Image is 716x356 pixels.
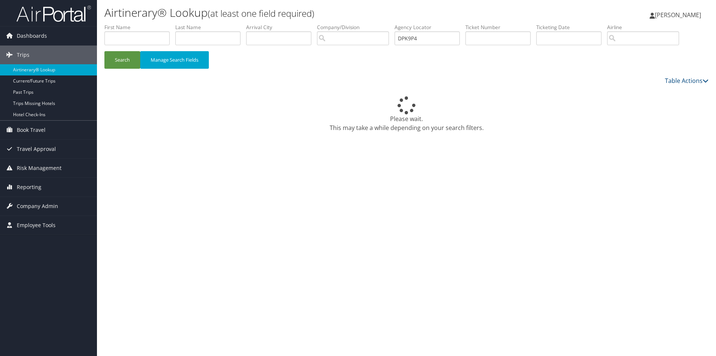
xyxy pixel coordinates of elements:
span: Risk Management [17,159,62,177]
span: Dashboards [17,27,47,45]
span: Employee Tools [17,216,56,235]
label: Ticketing Date [536,24,607,31]
label: Ticket Number [465,24,536,31]
label: Company/Division [317,24,395,31]
a: Table Actions [665,77,709,85]
span: Travel Approval [17,140,56,158]
span: Book Travel [17,121,45,139]
div: Please wait. This may take a while depending on your search filters. [104,96,709,132]
button: Search [104,51,140,69]
h1: Airtinerary® Lookup [104,5,507,21]
small: (at least one field required) [208,7,314,19]
button: Manage Search Fields [140,51,209,69]
img: airportal-logo.png [16,5,91,22]
a: [PERSON_NAME] [650,4,709,26]
label: Agency Locator [395,24,465,31]
span: [PERSON_NAME] [655,11,701,19]
label: First Name [104,24,175,31]
label: Airline [607,24,685,31]
span: Reporting [17,178,41,196]
span: Company Admin [17,197,58,216]
span: Trips [17,46,29,64]
label: Arrival City [246,24,317,31]
label: Last Name [175,24,246,31]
